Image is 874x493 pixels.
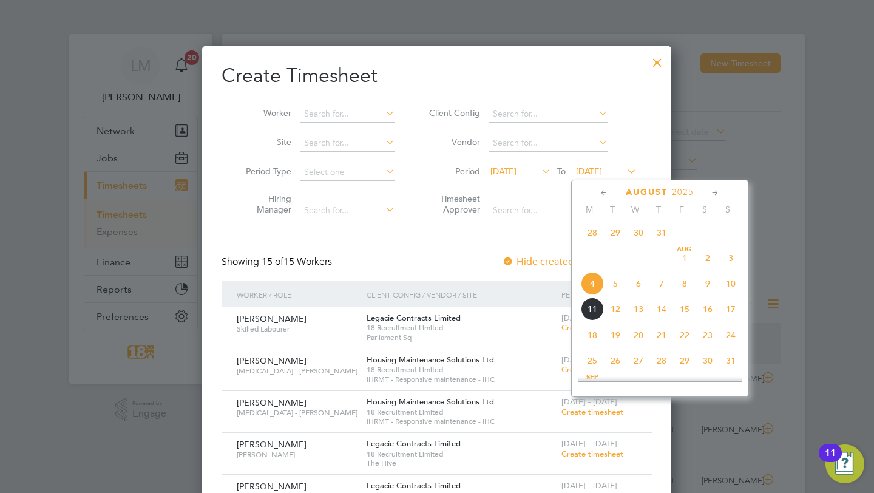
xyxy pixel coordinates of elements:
span: [PERSON_NAME] [237,450,357,460]
span: S [716,204,739,215]
span: 6 [696,375,719,398]
div: Client Config / Vendor / Site [364,280,558,308]
span: 14 [650,297,673,321]
span: 22 [673,324,696,347]
input: Search for... [489,106,608,123]
div: Period [558,280,640,308]
input: Search for... [300,106,395,123]
span: 7 [719,375,742,398]
input: Select one [300,164,395,181]
label: Hide created timesheets [502,256,625,268]
span: 13 [627,297,650,321]
span: IHRMT - Responsive maintenance - IHC [367,416,555,426]
span: 3 [719,246,742,270]
span: Create timesheet [561,364,623,375]
h2: Create Timesheet [222,63,652,89]
span: [DATE] - [DATE] [561,355,617,365]
span: W [624,204,647,215]
span: 29 [673,349,696,372]
span: 3 [627,375,650,398]
span: 24 [719,324,742,347]
span: S [693,204,716,215]
label: Period [425,166,480,177]
span: T [647,204,670,215]
span: M [578,204,601,215]
span: 31 [650,221,673,244]
span: 7 [650,272,673,295]
span: 21 [650,324,673,347]
label: Site [237,137,291,148]
span: [PERSON_NAME] [237,355,307,366]
span: 20 [627,324,650,347]
span: [MEDICAL_DATA] - [PERSON_NAME] [237,366,357,376]
div: 11 [825,453,836,469]
span: 10 [719,272,742,295]
span: 5 [673,375,696,398]
span: 25 [581,349,604,372]
span: Aug [673,246,696,253]
span: 23 [696,324,719,347]
span: Create timesheet [561,449,623,459]
span: 6 [627,272,650,295]
input: Search for... [300,202,395,219]
span: 18 Recruitment Limited [367,407,555,417]
button: Open Resource Center, 11 new notifications [825,444,864,483]
span: 2025 [672,187,694,197]
span: The Hive [367,458,555,468]
span: 11 [581,297,604,321]
span: 18 [581,324,604,347]
span: 9 [696,272,719,295]
span: 30 [696,349,719,372]
span: 18 Recruitment Limited [367,449,555,459]
span: [DATE] [576,166,602,177]
span: [DATE] - [DATE] [561,313,617,323]
span: [DATE] [490,166,517,177]
span: 1 [673,246,696,270]
div: Showing [222,256,334,268]
span: 2 [604,375,627,398]
span: 15 Workers [262,256,332,268]
span: 17 [719,297,742,321]
span: 27 [627,349,650,372]
input: Search for... [489,202,608,219]
label: Worker [237,107,291,118]
span: 15 [673,297,696,321]
span: Legacie Contracts Limited [367,438,461,449]
span: 18 Recruitment Limited [367,365,555,375]
label: Period Type [237,166,291,177]
span: [DATE] - [DATE] [561,396,617,407]
span: 4 [581,272,604,295]
span: Legacie Contracts Limited [367,313,461,323]
span: [DATE] - [DATE] [561,480,617,491]
label: Client Config [425,107,480,118]
span: 8 [673,272,696,295]
span: August [626,187,668,197]
span: Skilled Labourer [237,324,357,334]
span: 26 [604,349,627,372]
span: 28 [650,349,673,372]
span: 16 [696,297,719,321]
span: Create timesheet [561,322,623,333]
span: Housing Maintenance Solutions Ltd [367,396,494,407]
input: Search for... [300,135,395,152]
span: 19 [604,324,627,347]
span: Create timesheet [561,407,623,417]
span: [PERSON_NAME] [237,397,307,408]
span: Parliament Sq [367,333,555,342]
span: 4 [650,375,673,398]
span: [MEDICAL_DATA] - [PERSON_NAME] [237,408,357,418]
span: 28 [581,221,604,244]
label: Timesheet Approver [425,193,480,215]
span: Housing Maintenance Solutions Ltd [367,355,494,365]
label: Hiring Manager [237,193,291,215]
span: 31 [719,349,742,372]
span: [PERSON_NAME] [237,481,307,492]
span: 5 [604,272,627,295]
span: 2 [696,246,719,270]
span: Sep [581,375,604,381]
span: 18 Recruitment Limited [367,323,555,333]
span: 29 [604,221,627,244]
span: [PERSON_NAME] [237,439,307,450]
span: [DATE] - [DATE] [561,438,617,449]
input: Search for... [489,135,608,152]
